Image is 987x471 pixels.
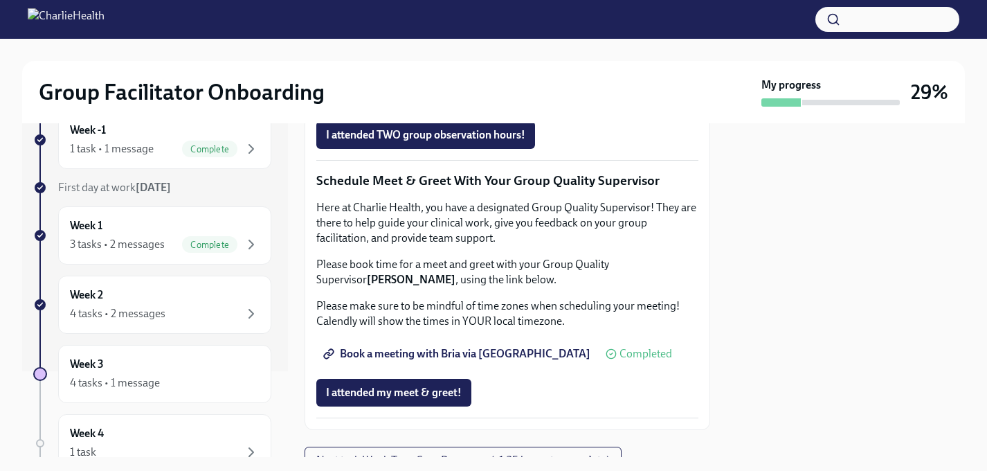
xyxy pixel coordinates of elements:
p: Here at Charlie Health, you have a designated Group Quality Supervisor! They are there to help gu... [316,200,698,246]
div: 1 task [70,445,96,460]
span: Next task : Week Two: Core Processes (~1.25 hours to complete) [316,454,610,468]
strong: [PERSON_NAME] [367,273,455,286]
h3: 29% [911,80,948,105]
div: 1 task • 1 message [70,141,154,157]
span: Book a meeting with Bria via [GEOGRAPHIC_DATA] [326,347,590,361]
span: Completed [619,348,672,359]
span: Complete [182,144,237,154]
a: Book a meeting with Bria via [GEOGRAPHIC_DATA] [316,340,600,368]
p: Please make sure to be mindful of time zones when scheduling your meeting! Calendly will show the... [316,299,698,329]
span: First day at work [58,181,171,194]
strong: My progress [761,78,821,93]
h6: Week 3 [70,357,104,372]
div: 3 tasks • 2 messages [70,237,165,252]
img: CharlieHealth [28,8,105,30]
strong: [DATE] [136,181,171,194]
a: Week 13 tasks • 2 messagesComplete [33,206,271,265]
div: 4 tasks • 2 messages [70,306,165,321]
a: Week 24 tasks • 2 messages [33,276,271,334]
span: I attended my meet & greet! [326,386,462,400]
a: Week 34 tasks • 1 message [33,345,271,403]
h6: Week 4 [70,426,104,441]
h2: Group Facilitator Onboarding [39,78,325,106]
button: I attended TWO group observation hours! [316,121,535,149]
span: Complete [182,240,237,250]
button: I attended my meet & greet! [316,379,471,407]
a: First day at work[DATE] [33,180,271,195]
p: Please book time for a meet and greet with your Group Quality Supervisor , using the link below. [316,257,698,287]
h6: Week -1 [70,123,106,138]
div: 4 tasks • 1 message [70,375,160,391]
span: I attended TWO group observation hours! [326,128,525,142]
h6: Week 2 [70,287,103,303]
h6: Week 1 [70,218,102,233]
p: Schedule Meet & Greet With Your Group Quality Supervisor [316,172,698,190]
a: Week -11 task • 1 messageComplete [33,111,271,169]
